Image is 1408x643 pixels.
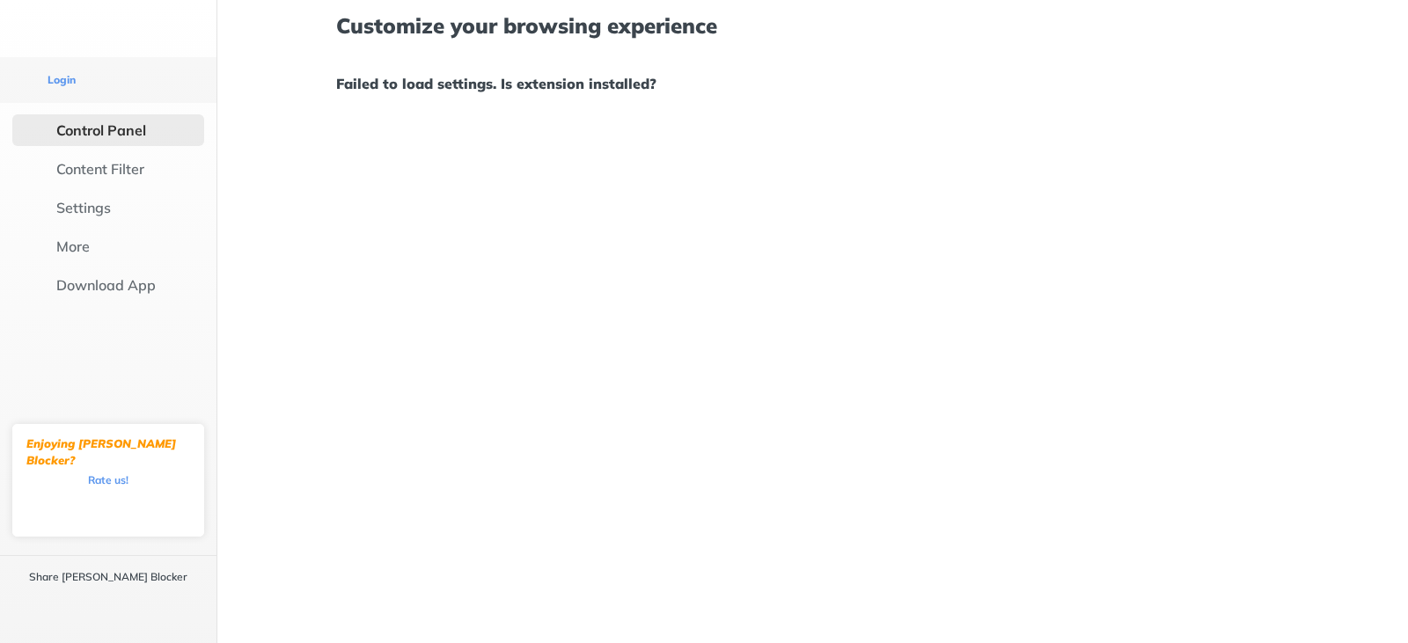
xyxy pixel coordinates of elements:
[56,276,156,294] div: Download App
[29,570,187,584] div: Share [PERSON_NAME] Blocker
[88,476,128,484] div: Rate us!
[336,72,1288,95] h1: Failed to load settings. Is extension installed?
[336,14,1288,37] h1: Customize your browsing experience
[56,121,146,139] div: Control Panel
[56,199,111,216] div: Settings
[56,237,90,255] div: More
[56,160,144,178] div: Content Filter
[48,73,76,87] div: Login
[26,435,190,469] div: Enjoying [PERSON_NAME] Blocker?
